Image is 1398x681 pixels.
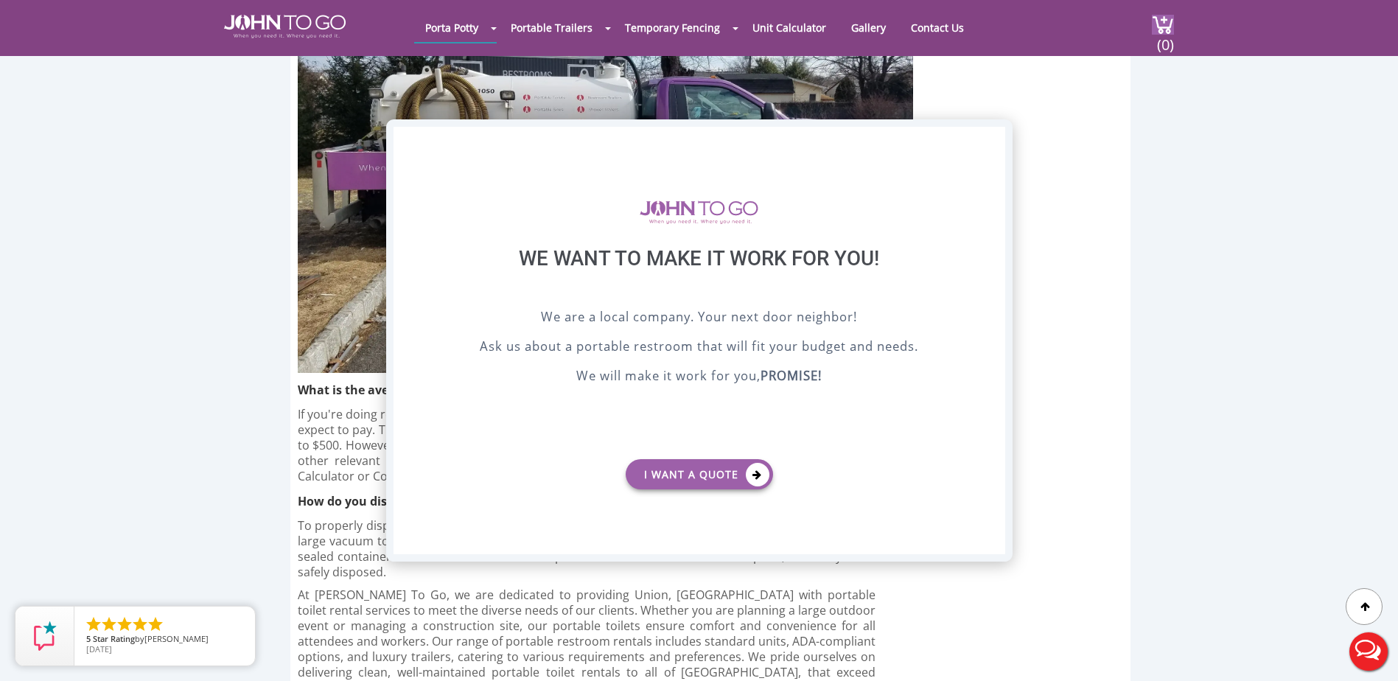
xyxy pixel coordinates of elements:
[100,615,118,633] li: 
[131,615,149,633] li: 
[86,643,112,654] span: [DATE]
[982,127,1004,152] div: X
[761,367,822,384] b: PROMISE!
[86,633,91,644] span: 5
[626,459,773,489] a: I want a Quote
[93,633,135,644] span: Star Rating
[86,635,243,645] span: by
[144,633,209,644] span: [PERSON_NAME]
[1339,622,1398,681] button: Live Chat
[430,307,968,329] p: We are a local company. Your next door neighbor!
[30,621,60,651] img: Review Rating
[640,200,758,224] img: logo of viptogo
[430,366,968,388] p: We will make it work for you,
[430,246,968,307] div: We want to make it work for you!
[116,615,133,633] li: 
[147,615,164,633] li: 
[85,615,102,633] li: 
[430,337,968,359] p: Ask us about a portable restroom that will fit your budget and needs.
